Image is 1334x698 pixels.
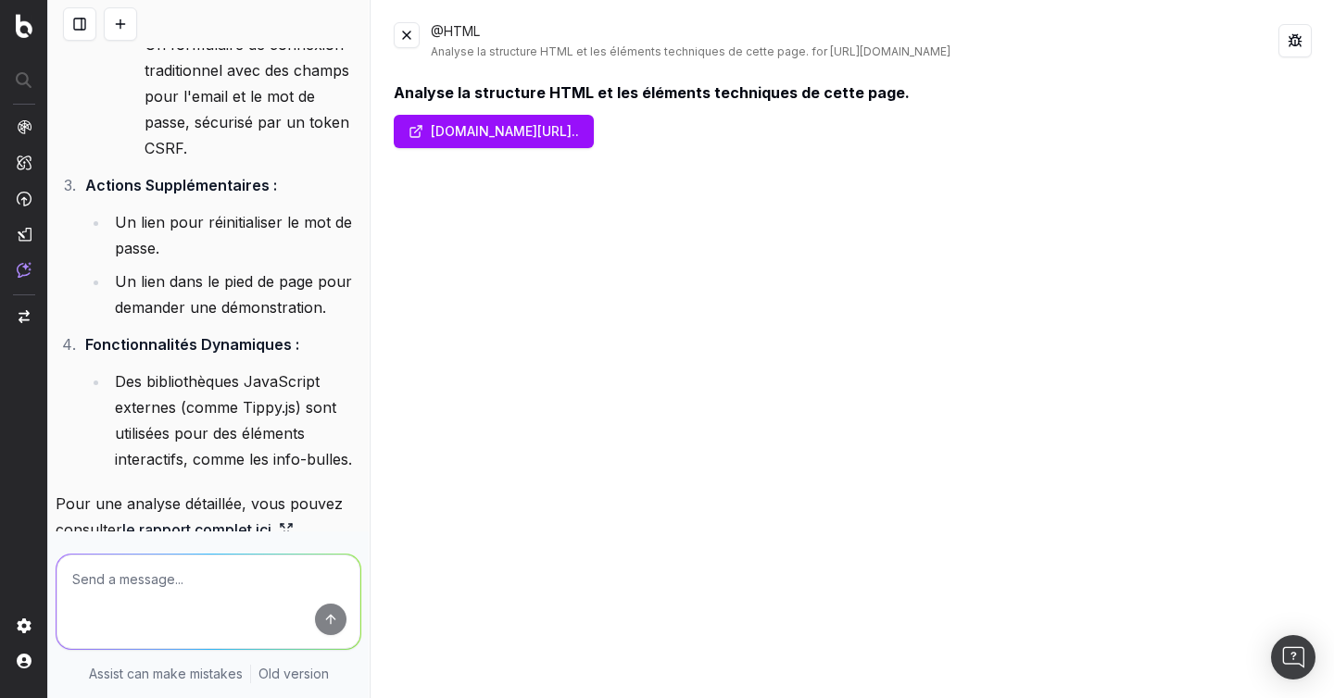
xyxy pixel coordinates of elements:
img: Assist [17,262,31,278]
strong: Actions Supplémentaires : [85,176,277,194]
div: Open Intercom Messenger [1271,635,1315,679]
img: Setting [17,618,31,633]
img: Intelligence [17,155,31,170]
a: Old version [258,665,329,683]
li: Un formulaire de connexion traditionnel avec des champs pour l'email et le mot de passe, sécurisé... [139,31,361,161]
li: Des bibliothèques JavaScript externes (comme Tippy.js) sont utilisées pour des éléments interacti... [109,368,361,472]
div: @HTML [431,22,1278,59]
a: [DOMAIN_NAME][URL].. [394,115,594,148]
img: Botify logo [16,14,32,38]
li: Un lien pour réinitialiser le mot de passe. [109,209,361,261]
img: My account [17,654,31,668]
img: Activation [17,191,31,206]
p: Pour une analyse détaillée, vous pouvez consulter . [56,491,361,542]
li: Un lien dans le pied de page pour demander une démonstration. [109,268,361,320]
p: Assist can make mistakes [89,665,243,683]
img: Studio [17,227,31,242]
div: Analyse la structure HTML et les éléments techniques de cette page. [394,81,1312,104]
img: Analytics [17,119,31,134]
img: Switch project [19,310,30,323]
div: Analyse la structure HTML et les éléments techniques de cette page. for [URL][DOMAIN_NAME] [431,44,1278,59]
a: le rapport complet ici [122,517,294,542]
strong: Fonctionnalités Dynamiques : [85,335,299,354]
